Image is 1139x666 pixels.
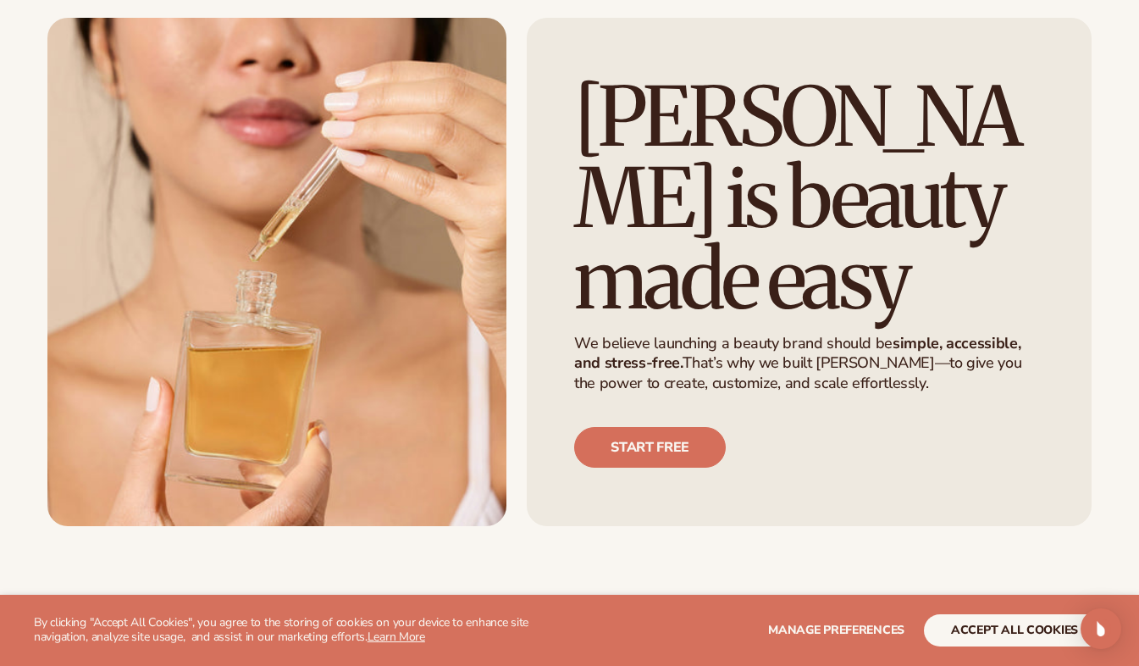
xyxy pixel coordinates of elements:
button: accept all cookies [924,614,1105,647]
img: Female smiling with serum bottle. [47,18,506,526]
p: By clicking "Accept All Cookies", you agree to the storing of cookies on your device to enhance s... [34,616,561,645]
span: Manage preferences [768,622,904,638]
a: Start free [574,427,726,468]
button: Manage preferences [768,614,904,647]
h1: [PERSON_NAME] is beauty made easy [574,76,1044,320]
a: Learn More [368,629,425,645]
p: We believe launching a beauty brand should be That’s why we built [PERSON_NAME]—to give you the p... [574,334,1044,393]
strong: simple, accessible, and stress-free. [574,333,1020,373]
div: Open Intercom Messenger [1081,608,1121,649]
